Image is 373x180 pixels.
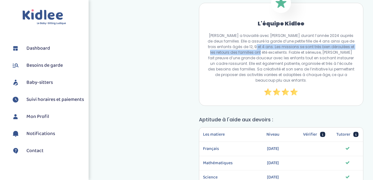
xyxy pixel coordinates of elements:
a: Suivi horaires et paiements [11,95,84,104]
span: Contact [26,147,44,155]
a: Contact [11,146,84,155]
img: besoin.svg [11,61,20,70]
a: Mon Profil [11,112,84,121]
p: [PERSON_NAME] a travaillé avec [PERSON_NAME] durant l’année 2024 auprès de deux familles. Elle a ... [207,33,356,83]
img: suivihoraire.svg [11,95,20,104]
span: Notifications [26,130,55,137]
h4: Aptitude à l'aide aux devoirs : [199,116,363,124]
a: Dashboard [11,44,84,53]
img: babysitters.svg [11,78,20,87]
img: notification.svg [11,129,20,138]
span: Les matiere [203,131,225,138]
img: contact.svg [11,146,20,155]
span: [DATE] [267,145,279,152]
span: Français [203,146,243,152]
img: dashboard.svg [11,44,20,53]
img: profil.svg [11,112,20,121]
h2: L'équipe Kidlee [258,20,304,27]
span: Niveau [266,131,279,138]
span: Suivi horaires et paiements [26,96,84,103]
span: Vérifier [303,131,317,138]
span: Mon Profil [26,113,49,120]
span: Dashboard [26,45,50,52]
span: Tutorer [336,131,350,138]
span: Mathématiques [203,160,243,166]
a: Baby-sitters [11,78,84,87]
span: [DATE] [267,160,279,166]
img: logo.svg [22,9,66,25]
a: Besoins de garde [11,61,84,70]
span: Baby-sitters [26,79,53,86]
span: Besoins de garde [26,62,63,69]
a: Notifications [11,129,84,138]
